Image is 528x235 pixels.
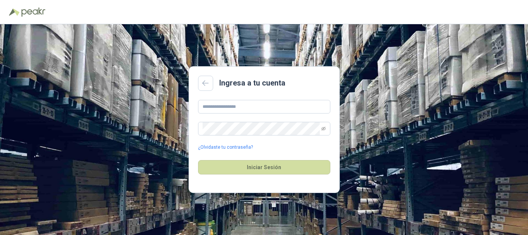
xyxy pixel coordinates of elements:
[9,8,20,16] img: Logo
[219,77,285,89] h2: Ingresa a tu cuenta
[21,8,45,17] img: Peakr
[198,144,253,151] a: ¿Olvidaste tu contraseña?
[198,160,330,174] button: Iniciar Sesión
[321,126,326,131] span: eye-invisible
